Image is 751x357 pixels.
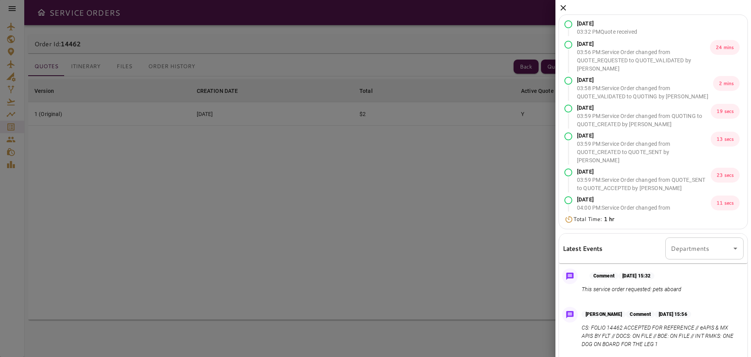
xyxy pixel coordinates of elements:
p: [PERSON_NAME] [582,311,626,318]
h6: Latest Events [563,243,603,254]
img: Timer Icon [564,216,573,223]
p: Comment [626,311,655,318]
p: [DATE] [577,104,711,112]
p: [DATE] [577,132,711,140]
p: 23 secs [711,168,740,183]
p: [DATE] [577,168,711,176]
p: [DATE] 15:32 [618,272,654,279]
p: [DATE] [577,40,710,48]
b: 1 hr [604,215,614,223]
img: Message Icon [564,271,575,282]
p: 03:32 PM Quote received [577,28,637,36]
p: Total Time: [573,215,614,223]
p: 03:59 PM : Service Order changed from QUOTE_SENT to QUOTE_ACCEPTED by [PERSON_NAME] [577,176,711,192]
p: [DATE] [577,20,637,28]
p: This service order requested: pets aboard [582,285,681,294]
p: [DATE] [577,196,711,204]
p: 03:58 PM : Service Order changed from QUOTE_VALIDATED to QUOTING by [PERSON_NAME] [577,84,713,101]
p: [DATE] 15:56 [655,311,691,318]
button: Open [730,243,741,254]
p: 03:56 PM : Service Order changed from QUOTE_REQUESTED to QUOTE_VALIDATED by [PERSON_NAME] [577,48,710,73]
p: CS: FOLIO 14462 ACCEPTED FOR REFERENCE // eAPIS & MX APIS BY FLT // DOCS: ON FILE // BOE: ON FILE... [582,324,740,348]
p: 11 secs [711,196,740,210]
img: Message Icon [564,309,575,320]
p: 2 mins [713,76,740,91]
p: 03:59 PM : Service Order changed from QUOTE_CREATED to QUOTE_SENT by [PERSON_NAME] [577,140,711,165]
p: 19 secs [711,104,740,119]
p: 24 mins [710,40,740,55]
p: 04:00 PM : Service Order changed from QUOTE_ACCEPTED to AWAITING_ASSIGNMENT by [PERSON_NAME] [577,204,711,228]
p: [DATE] [577,76,713,84]
p: 03:59 PM : Service Order changed from QUOTING to QUOTE_CREATED by [PERSON_NAME] [577,112,711,129]
p: Comment [589,272,618,279]
p: 13 secs [711,132,740,147]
